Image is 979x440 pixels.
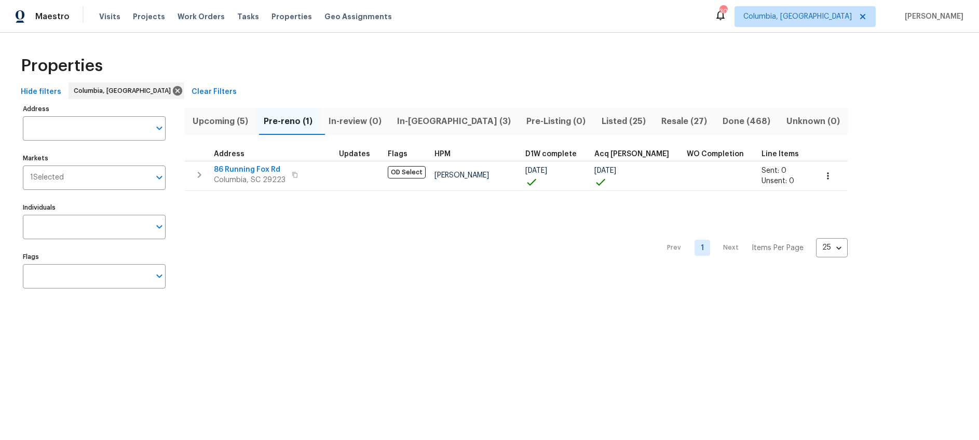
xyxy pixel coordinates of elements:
span: [DATE] [594,167,616,174]
span: Listed (25) [600,114,647,129]
label: Markets [23,155,166,161]
span: Geo Assignments [324,11,392,22]
span: Tasks [237,13,259,20]
span: Visits [99,11,120,22]
span: [PERSON_NAME] [901,11,963,22]
span: Line Items [762,150,799,158]
span: Unknown (0) [785,114,841,129]
span: Done (468) [721,114,772,129]
p: Items Per Page [752,243,804,253]
label: Address [23,106,166,112]
span: OD Select [388,166,426,178]
span: Upcoming (5) [191,114,250,129]
button: Open [152,121,167,135]
span: Properties [271,11,312,22]
span: [PERSON_NAME] [434,172,489,179]
button: Open [152,269,167,283]
span: Pre-reno (1) [262,114,314,129]
span: Properties [21,61,103,71]
span: Pre-Listing (0) [525,114,587,129]
a: Goto page 1 [695,240,710,256]
span: Address [214,150,244,158]
span: In-review (0) [327,114,383,129]
span: Updates [339,150,370,158]
span: Projects [133,11,165,22]
span: 86 Running Fox Rd [214,164,285,175]
label: Flags [23,254,166,260]
button: Hide filters [17,82,65,102]
span: Acq [PERSON_NAME] [594,150,669,158]
button: Open [152,219,167,234]
span: Hide filters [21,86,61,99]
span: Clear Filters [192,86,237,99]
span: Columbia, SC 29223 [214,175,285,185]
span: Sent: 0 [762,167,786,174]
button: Open [152,170,167,185]
button: Clear Filters [187,82,241,102]
span: Work Orders [178,11,225,22]
span: Columbia, [GEOGRAPHIC_DATA] [743,11,852,22]
span: [DATE] [525,167,547,174]
span: Resale (27) [660,114,709,129]
span: Flags [388,150,407,158]
span: Unsent: 0 [762,177,794,185]
div: Columbia, [GEOGRAPHIC_DATA] [69,82,184,99]
span: D1W complete [525,150,577,158]
span: HPM [434,150,451,158]
div: 25 [816,234,848,261]
span: Columbia, [GEOGRAPHIC_DATA] [74,86,175,96]
span: 1 Selected [30,173,64,182]
span: In-[GEOGRAPHIC_DATA] (3) [396,114,512,129]
span: WO Completion [687,150,744,158]
nav: Pagination Navigation [657,197,848,299]
label: Individuals [23,204,166,211]
div: 30 [719,6,727,17]
span: Maestro [35,11,70,22]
